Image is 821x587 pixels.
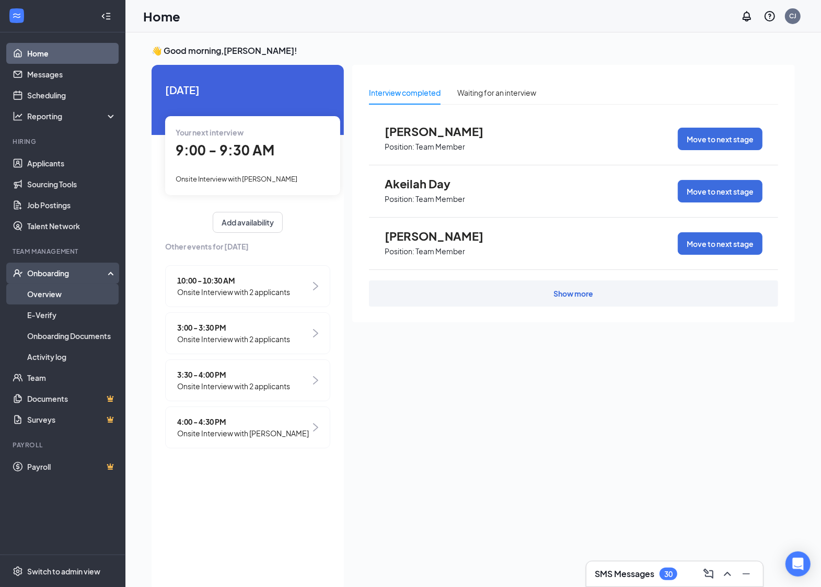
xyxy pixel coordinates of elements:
div: Switch to admin view [27,566,100,577]
span: Your next interview [176,128,244,137]
p: Team Member [415,194,465,204]
a: Sourcing Tools [27,174,117,195]
p: Team Member [415,246,465,256]
span: 9:00 - 9:30 AM [176,141,274,159]
p: Position: [385,142,414,152]
span: Onsite Interview with [PERSON_NAME] [177,427,309,439]
a: Scheduling [27,85,117,106]
svg: WorkstreamLogo [11,10,22,21]
svg: ComposeMessage [702,568,715,580]
span: 4:00 - 4:30 PM [177,416,309,427]
button: ComposeMessage [700,566,717,582]
h3: 👋 Good morning, [PERSON_NAME] ! [152,45,795,57]
a: Talent Network [27,216,117,236]
p: Position: [385,194,414,204]
span: 3:30 - 4:00 PM [177,369,290,380]
div: Onboarding [27,268,108,278]
a: Job Postings [27,195,117,216]
svg: UserCheck [13,268,23,278]
h3: SMS Messages [595,568,654,580]
div: Hiring [13,137,114,146]
svg: Minimize [740,568,753,580]
a: Onboarding Documents [27,325,117,346]
span: 10:00 - 10:30 AM [177,275,290,286]
button: Minimize [738,566,755,582]
svg: QuestionInfo [764,10,776,22]
a: Team [27,367,117,388]
div: Interview completed [369,87,441,98]
a: Messages [27,64,117,85]
button: Move to next stage [678,232,762,255]
button: Add availability [213,212,283,233]
button: ChevronUp [719,566,736,582]
span: Other events for [DATE] [165,241,330,252]
a: E-Verify [27,304,117,325]
span: Onsite Interview with 2 applicants [177,380,290,392]
button: Move to next stage [678,180,762,202]
h1: Home [143,7,180,25]
a: Home [27,43,117,64]
a: SurveysCrown [27,409,117,430]
div: 30 [664,570,673,579]
button: Move to next stage [678,128,762,150]
a: Overview [27,284,117,304]
div: Show more [554,288,594,299]
a: Activity log [27,346,117,367]
div: CJ [789,12,796,20]
div: Team Management [13,247,114,256]
a: PayrollCrown [27,456,117,477]
span: Onsite Interview with 2 applicants [177,333,290,345]
span: Onsite Interview with [PERSON_NAME] [176,175,297,183]
svg: ChevronUp [721,568,734,580]
span: Onsite Interview with 2 applicants [177,286,290,298]
span: 3:00 - 3:30 PM [177,322,290,333]
div: Reporting [27,111,117,121]
span: [DATE] [165,82,330,98]
span: [PERSON_NAME] [385,125,500,138]
div: Waiting for an interview [457,87,536,98]
a: Applicants [27,153,117,174]
a: DocumentsCrown [27,388,117,409]
svg: Notifications [741,10,753,22]
div: Payroll [13,441,114,449]
p: Position: [385,246,414,256]
svg: Settings [13,566,23,577]
p: Team Member [415,142,465,152]
span: Akeilah Day [385,177,500,190]
svg: Collapse [101,11,111,21]
div: Open Intercom Messenger [785,551,811,577]
span: [PERSON_NAME] [385,229,500,243]
svg: Analysis [13,111,23,121]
